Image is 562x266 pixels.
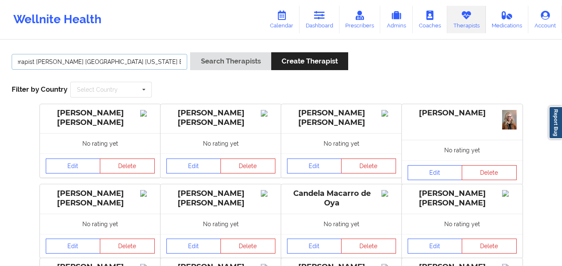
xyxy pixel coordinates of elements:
[190,52,271,70] button: Search Therapists
[341,159,396,173] button: Delete
[264,6,300,33] a: Calendar
[402,214,522,234] div: No rating yet
[166,159,221,173] a: Edit
[380,6,413,33] a: Admins
[502,110,517,130] img: 0f8d0f09-dc87-4a7e-b3cb-07ae5250bffc_IMG_6244.jpeg
[462,165,517,180] button: Delete
[140,190,155,197] img: Image%2Fplaceholer-image.png
[381,190,396,197] img: Image%2Fplaceholer-image.png
[408,108,517,118] div: [PERSON_NAME]
[100,239,155,254] button: Delete
[287,239,342,254] a: Edit
[46,159,101,173] a: Edit
[140,110,155,117] img: Image%2Fplaceholer-image.png
[40,133,161,154] div: No rating yet
[12,85,67,93] span: Filter by Country
[408,189,517,208] div: [PERSON_NAME] [PERSON_NAME]
[281,214,402,234] div: No rating yet
[261,110,275,117] img: Image%2Fplaceholer-image.png
[161,214,281,234] div: No rating yet
[46,239,101,254] a: Edit
[166,189,275,208] div: [PERSON_NAME] [PERSON_NAME]
[261,190,275,197] img: Image%2Fplaceholer-image.png
[12,54,187,70] input: Search Keywords
[46,189,155,208] div: [PERSON_NAME] [PERSON_NAME]
[408,239,463,254] a: Edit
[220,159,275,173] button: Delete
[100,159,155,173] button: Delete
[40,214,161,234] div: No rating yet
[486,6,529,33] a: Medications
[281,133,402,154] div: No rating yet
[408,165,463,180] a: Edit
[502,190,517,197] img: Image%2Fplaceholer-image.png
[166,239,221,254] a: Edit
[528,6,562,33] a: Account
[287,159,342,173] a: Edit
[287,189,396,208] div: Candela Macarro de Oya
[341,239,396,254] button: Delete
[287,108,396,127] div: [PERSON_NAME] [PERSON_NAME]
[77,87,118,93] div: Select Country
[462,239,517,254] button: Delete
[402,140,522,160] div: No rating yet
[46,108,155,127] div: [PERSON_NAME] [PERSON_NAME]
[300,6,339,33] a: Dashboard
[413,6,447,33] a: Coaches
[447,6,486,33] a: Therapists
[220,239,275,254] button: Delete
[381,110,396,117] img: Image%2Fplaceholer-image.png
[339,6,381,33] a: Prescribers
[166,108,275,127] div: [PERSON_NAME] [PERSON_NAME]
[549,106,562,139] a: Report Bug
[271,52,348,70] button: Create Therapist
[161,133,281,154] div: No rating yet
